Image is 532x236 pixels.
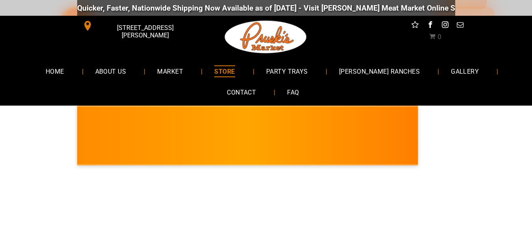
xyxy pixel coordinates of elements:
img: Pruski-s+Market+HQ+Logo2-1920w.png [223,16,308,58]
a: PARTY TRAYS [254,61,320,82]
a: FAQ [275,82,311,103]
a: STORE [202,61,247,82]
a: Social network [410,20,420,32]
a: ABOUT US [83,61,138,82]
a: email [455,20,465,32]
a: MARKET [145,61,195,82]
a: [PERSON_NAME] RANCHES [327,61,432,82]
a: CONTACT [215,82,268,103]
a: instagram [440,20,450,32]
a: HOME [34,61,76,82]
a: facebook [425,20,435,32]
span: [STREET_ADDRESS][PERSON_NAME] [94,20,196,43]
a: GALLERY [439,61,491,82]
a: [STREET_ADDRESS][PERSON_NAME] [77,20,198,32]
span: 0 [437,33,441,41]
